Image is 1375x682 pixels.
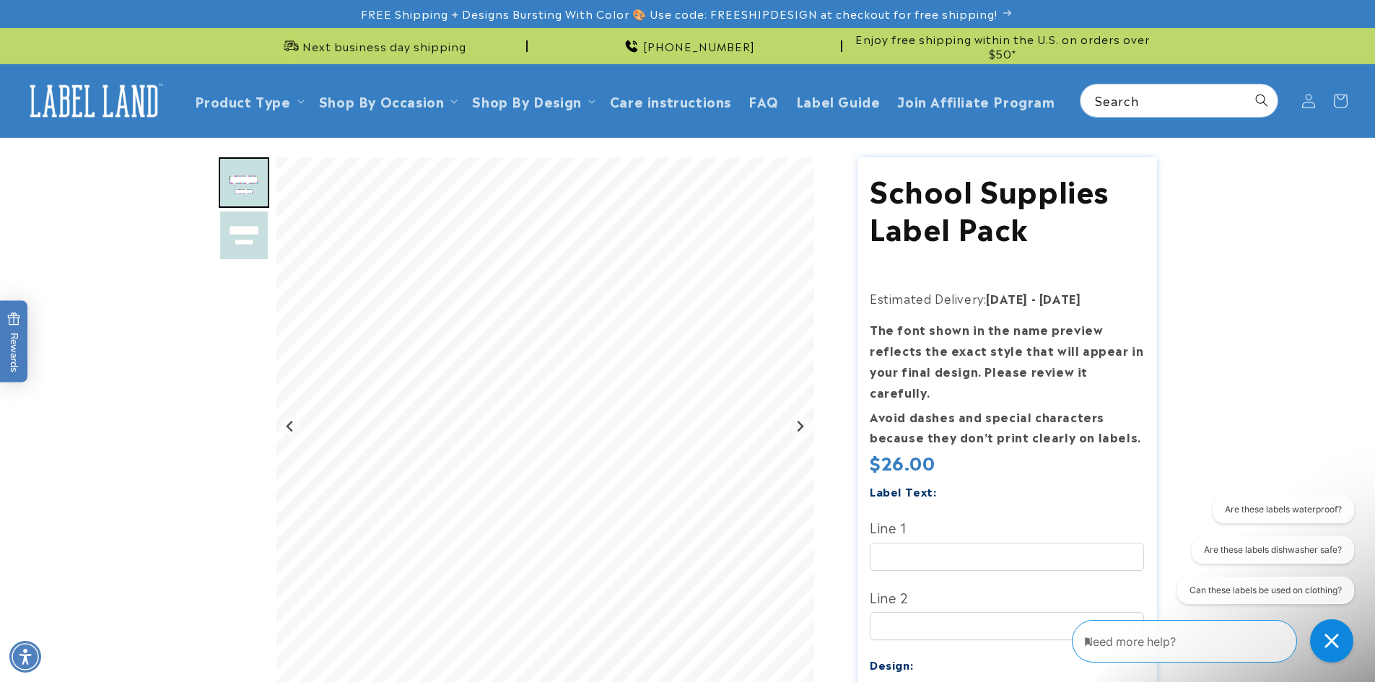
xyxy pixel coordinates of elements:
span: FREE Shipping + Designs Bursting With Color 🎨 Use code: FREESHIPDESIGN at checkout for free shipp... [361,6,998,21]
strong: [DATE] [986,289,1028,307]
a: Product Type [195,91,291,110]
a: Join Affiliate Program [889,84,1063,118]
label: Design: [870,656,913,673]
div: Announcement [848,28,1157,64]
img: School supplies label pack [219,157,269,208]
summary: Product Type [186,84,310,118]
label: Line 1 [870,515,1144,538]
span: Care instructions [610,92,731,109]
span: [PHONE_NUMBER] [643,39,755,53]
iframe: Gorgias live chat conversation starters [1164,496,1361,617]
span: $26.00 [870,449,935,475]
span: Enjoy free shipping within the U.S. on orders over $50* [848,32,1157,60]
a: Label Land [17,73,172,128]
strong: [DATE] [1039,289,1081,307]
iframe: Gorgias Floating Chat [1072,614,1361,668]
button: Go to last slide [281,416,300,436]
p: Estimated Delivery: [870,288,1144,309]
label: Label Text: [870,483,937,499]
summary: Shop By Occasion [310,84,464,118]
button: Next slide [790,416,809,436]
span: Label Guide [796,92,881,109]
h1: School Supplies Label Pack [870,170,1144,245]
strong: Avoid dashes and special characters because they don’t print clearly on labels. [870,408,1141,446]
div: Go to slide 1 [219,157,269,208]
button: Search [1246,84,1278,116]
a: Care instructions [601,84,740,118]
img: Label Land [22,79,166,123]
span: Shop By Occasion [319,92,445,109]
div: Go to slide 2 [219,210,269,261]
div: Announcement [219,28,528,64]
strong: - [1031,289,1036,307]
a: Label Guide [787,84,889,118]
span: Rewards [7,312,21,372]
span: Next business day shipping [302,39,466,53]
span: FAQ [748,92,779,109]
label: Line 2 [870,585,1144,608]
summary: Shop By Design [463,84,601,118]
img: School Supplies Label Pack - Label Land [219,210,269,261]
div: Announcement [533,28,842,64]
strong: The font shown in the name preview reflects the exact style that will appear in your final design... [870,320,1143,400]
div: Accessibility Menu [9,641,41,673]
a: FAQ [740,84,787,118]
a: Shop By Design [472,91,581,110]
span: Join Affiliate Program [897,92,1055,109]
